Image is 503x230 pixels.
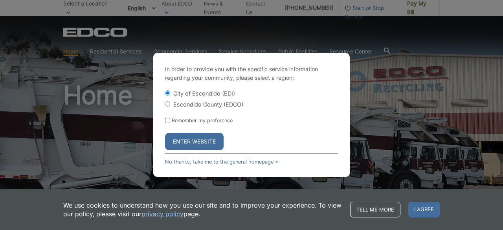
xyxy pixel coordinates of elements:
p: We use cookies to understand how you use our site and to improve your experience. To view our pol... [63,201,342,218]
a: Tell me more [350,202,400,217]
p: In order to provide you with the specific service information regarding your community, please se... [165,65,338,82]
button: Enter Website [165,133,224,150]
label: Remember my preference [172,118,233,123]
span: I agree [408,202,440,217]
label: Escondido County (EDCO) [173,101,243,108]
a: No thanks, take me to the general homepage > [165,159,278,165]
a: privacy policy [141,210,184,218]
label: City of Escondido (EDI) [173,90,235,97]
